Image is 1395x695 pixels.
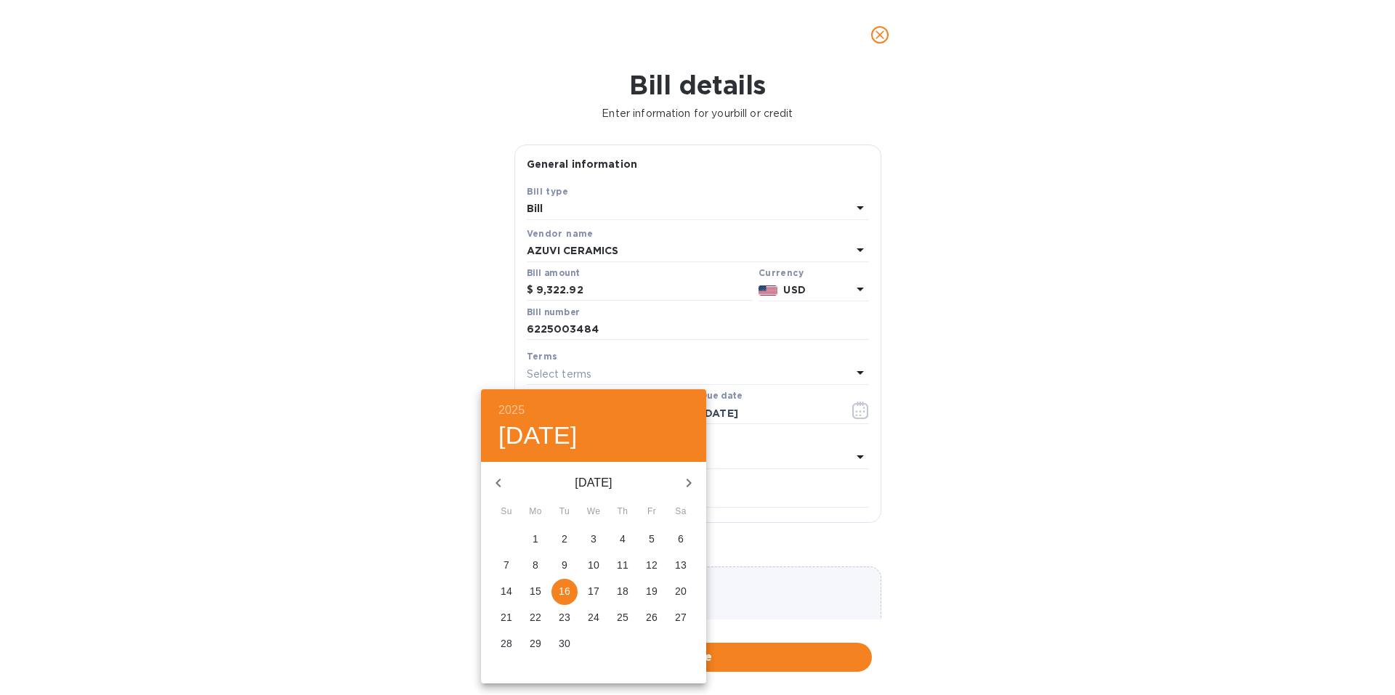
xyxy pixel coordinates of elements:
[646,610,658,625] p: 26
[675,610,687,625] p: 27
[675,584,687,598] p: 20
[559,584,570,598] p: 16
[498,400,525,420] button: 2025
[562,558,567,572] p: 9
[581,579,607,605] button: 17
[504,558,509,572] p: 7
[610,553,636,579] button: 11
[551,505,578,519] span: Tu
[610,527,636,553] button: 4
[581,527,607,553] button: 3
[646,584,658,598] p: 19
[533,532,538,546] p: 1
[493,505,519,519] span: Su
[668,579,694,605] button: 20
[562,532,567,546] p: 2
[639,605,665,631] button: 26
[610,505,636,519] span: Th
[551,605,578,631] button: 23
[678,532,684,546] p: 6
[617,610,628,625] p: 25
[551,527,578,553] button: 2
[551,553,578,579] button: 9
[498,420,578,451] button: [DATE]
[581,505,607,519] span: We
[610,605,636,631] button: 25
[649,532,655,546] p: 5
[530,610,541,625] p: 22
[639,527,665,553] button: 5
[639,579,665,605] button: 19
[668,505,694,519] span: Sa
[493,579,519,605] button: 14
[522,631,549,657] button: 29
[551,631,578,657] button: 30
[668,605,694,631] button: 27
[639,505,665,519] span: Fr
[493,553,519,579] button: 7
[581,605,607,631] button: 24
[522,579,549,605] button: 15
[501,584,512,598] p: 14
[588,610,599,625] p: 24
[559,610,570,625] p: 23
[533,558,538,572] p: 8
[551,579,578,605] button: 16
[591,532,597,546] p: 3
[588,558,599,572] p: 10
[581,553,607,579] button: 10
[530,584,541,598] p: 15
[522,553,549,579] button: 8
[639,553,665,579] button: 12
[493,631,519,657] button: 28
[530,636,541,651] p: 29
[522,605,549,631] button: 22
[522,527,549,553] button: 1
[668,553,694,579] button: 13
[646,558,658,572] p: 12
[559,636,570,651] p: 30
[588,584,599,598] p: 17
[501,636,512,651] p: 28
[668,527,694,553] button: 6
[493,605,519,631] button: 21
[617,584,628,598] p: 18
[617,558,628,572] p: 11
[675,558,687,572] p: 13
[620,532,626,546] p: 4
[516,474,671,492] p: [DATE]
[501,610,512,625] p: 21
[522,505,549,519] span: Mo
[610,579,636,605] button: 18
